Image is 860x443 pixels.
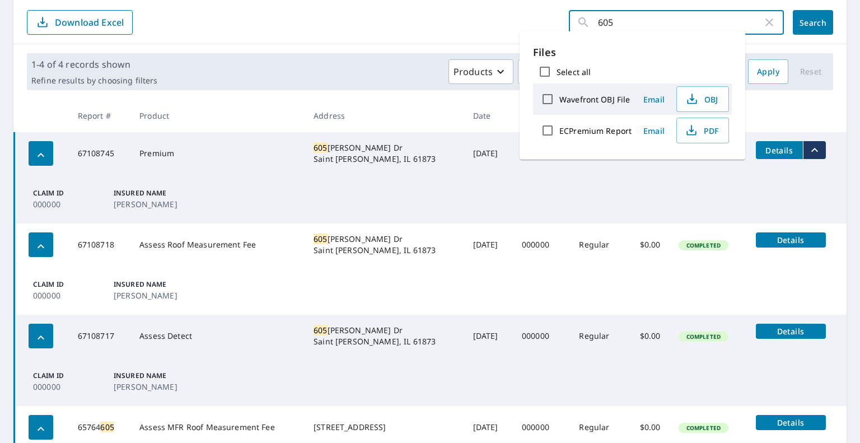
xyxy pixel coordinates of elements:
[748,59,788,84] button: Apply
[676,86,729,112] button: OBJ
[464,99,513,132] th: Date
[314,234,327,244] mark: 605
[114,198,181,210] p: [PERSON_NAME]
[130,132,305,175] td: Premium
[464,315,513,357] td: [DATE]
[756,415,826,430] button: detailsBtn-65764605
[756,324,826,339] button: detailsBtn-67108717
[31,76,157,86] p: Refine results by choosing filters
[33,188,100,198] p: Claim ID
[803,141,826,159] button: filesDropdownBtn-67108745
[680,333,727,341] span: Completed
[69,99,130,132] th: Report #
[641,125,667,136] span: Email
[314,142,327,153] mark: 605
[684,124,719,137] span: PDF
[763,145,796,156] span: Details
[31,58,157,71] p: 1-4 of 4 records shown
[100,422,114,432] mark: 605
[559,94,630,105] label: Wavefront OBJ File
[314,325,455,347] div: [PERSON_NAME] Dr Saint [PERSON_NAME], IL 61873
[626,223,670,266] td: $0.00
[69,132,130,175] td: 67108745
[756,232,826,248] button: detailsBtn-67108718
[626,315,670,357] td: $0.00
[464,132,513,175] td: [DATE]
[598,7,763,38] input: Address, Report #, Claim ID, etc.
[513,132,571,175] td: 000000
[314,422,455,433] div: [STREET_ADDRESS]
[114,279,181,290] p: Insured Name
[33,290,100,301] p: 000000
[518,59,571,84] button: Status
[513,223,571,266] td: 000000
[636,91,672,108] button: Email
[793,10,833,35] button: Search
[130,99,305,132] th: Product
[570,223,625,266] td: Regular
[756,141,803,159] button: detailsBtn-67108745
[464,223,513,266] td: [DATE]
[33,371,100,381] p: Claim ID
[680,241,727,249] span: Completed
[314,142,455,165] div: [PERSON_NAME] Dr Saint [PERSON_NAME], IL 61873
[114,188,181,198] p: Insured Name
[757,65,779,79] span: Apply
[130,223,305,266] td: Assess Roof Measurement Fee
[305,99,464,132] th: Address
[684,92,719,106] span: OBJ
[636,122,672,139] button: Email
[641,94,667,105] span: Email
[533,45,732,60] p: Files
[130,315,305,357] td: Assess Detect
[676,118,729,143] button: PDF
[69,223,130,266] td: 67108718
[763,326,819,337] span: Details
[513,99,571,132] th: Claim ID
[114,290,181,301] p: [PERSON_NAME]
[114,371,181,381] p: Insured Name
[559,125,632,136] label: ECPremium Report
[802,17,824,28] span: Search
[570,315,625,357] td: Regular
[763,417,819,428] span: Details
[55,16,124,29] p: Download Excel
[69,315,130,357] td: 67108717
[114,381,181,393] p: [PERSON_NAME]
[454,65,493,78] p: Products
[448,59,513,84] button: Products
[33,198,100,210] p: 000000
[763,235,819,245] span: Details
[513,315,571,357] td: 000000
[680,424,727,432] span: Completed
[27,10,133,35] button: Download Excel
[314,325,327,335] mark: 605
[557,67,591,77] label: Select all
[33,381,100,393] p: 000000
[314,234,455,256] div: [PERSON_NAME] Dr Saint [PERSON_NAME], IL 61873
[33,279,100,290] p: Claim ID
